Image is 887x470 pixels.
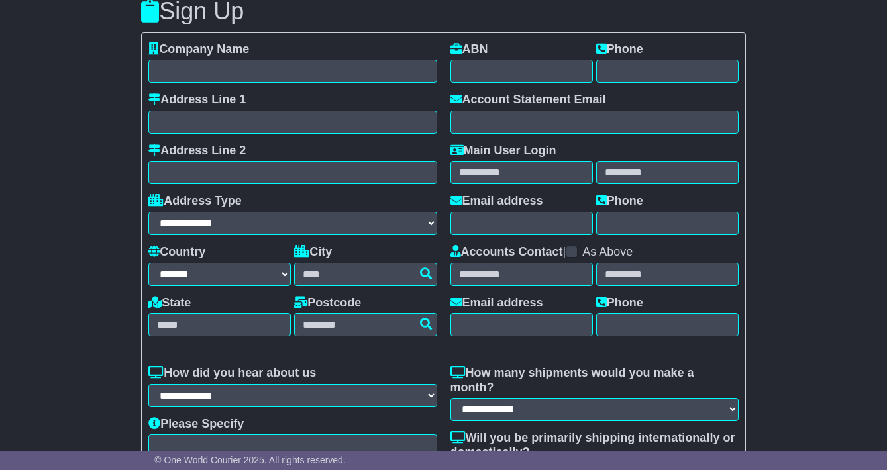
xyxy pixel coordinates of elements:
label: As Above [582,245,633,259]
label: Please Specify [148,417,244,432]
label: Accounts Contact [450,245,563,259]
label: State [148,296,191,310]
label: Email address [450,296,543,310]
label: Phone [596,42,643,57]
label: Postcode [294,296,361,310]
label: Phone [596,296,643,310]
label: Company Name [148,42,249,57]
label: Will you be primarily shipping internationally or domestically? [450,431,739,459]
label: Address Line 1 [148,93,246,107]
label: Country [148,245,205,259]
label: City [294,245,332,259]
span: © One World Courier 2025. All rights reserved. [154,455,346,465]
label: How did you hear about us [148,366,316,381]
label: Phone [596,194,643,209]
label: Address Type [148,194,242,209]
label: Email address [450,194,543,209]
label: Main User Login [450,144,556,158]
label: How many shipments would you make a month? [450,366,739,395]
label: Address Line 2 [148,144,246,158]
label: ABN [450,42,488,57]
label: Account Statement Email [450,93,606,107]
div: | [450,245,739,263]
